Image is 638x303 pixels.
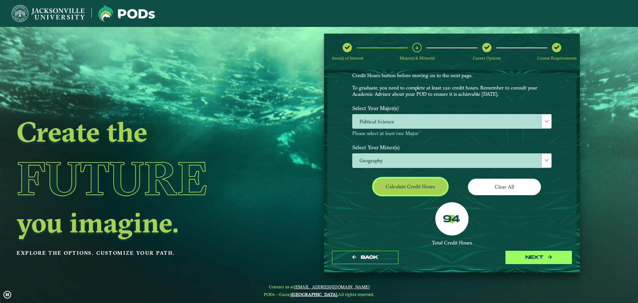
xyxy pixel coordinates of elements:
[352,130,552,137] p: Please select at least one Major
[291,292,338,297] a: [GEOGRAPHIC_DATA].
[347,102,557,114] label: Select Your Major(s)
[418,129,421,134] sup: ⋆
[352,60,552,97] p: Choose your major(s) and minor(s) in the dropdown windows below to create a POD. This is your cha...
[352,240,552,246] div: Total Credit Hours
[374,179,447,194] button: Calculate credit hours
[294,284,370,289] a: [EMAIL_ADDRESS][DOMAIN_NAME]
[347,141,557,153] label: Select Your Minor(s)
[473,56,501,61] span: Career Options
[468,179,541,195] button: Clear All
[17,248,270,258] p: Explore the options. Customize your path.
[332,56,363,61] span: Area(s) of Interest
[398,104,401,109] sup: ⋆
[17,209,270,236] h2: you imagine.
[416,44,418,51] span: 2
[353,114,551,129] span: Political Science
[353,154,551,168] span: Geography
[332,251,398,264] button: Back
[12,5,85,22] img: Jacksonville University logo
[264,284,374,289] span: Contact us at
[537,56,577,61] span: Course Requirements
[400,56,435,61] span: Major(s) & Minor(s)
[17,118,270,146] h2: Create the
[361,254,378,260] span: Back
[505,251,572,264] button: next
[98,5,155,22] img: Jacksonville University logo
[264,292,374,297] span: PODs - ©2025 All rights reserved.
[17,148,270,209] h1: Future
[443,213,460,226] label: 94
